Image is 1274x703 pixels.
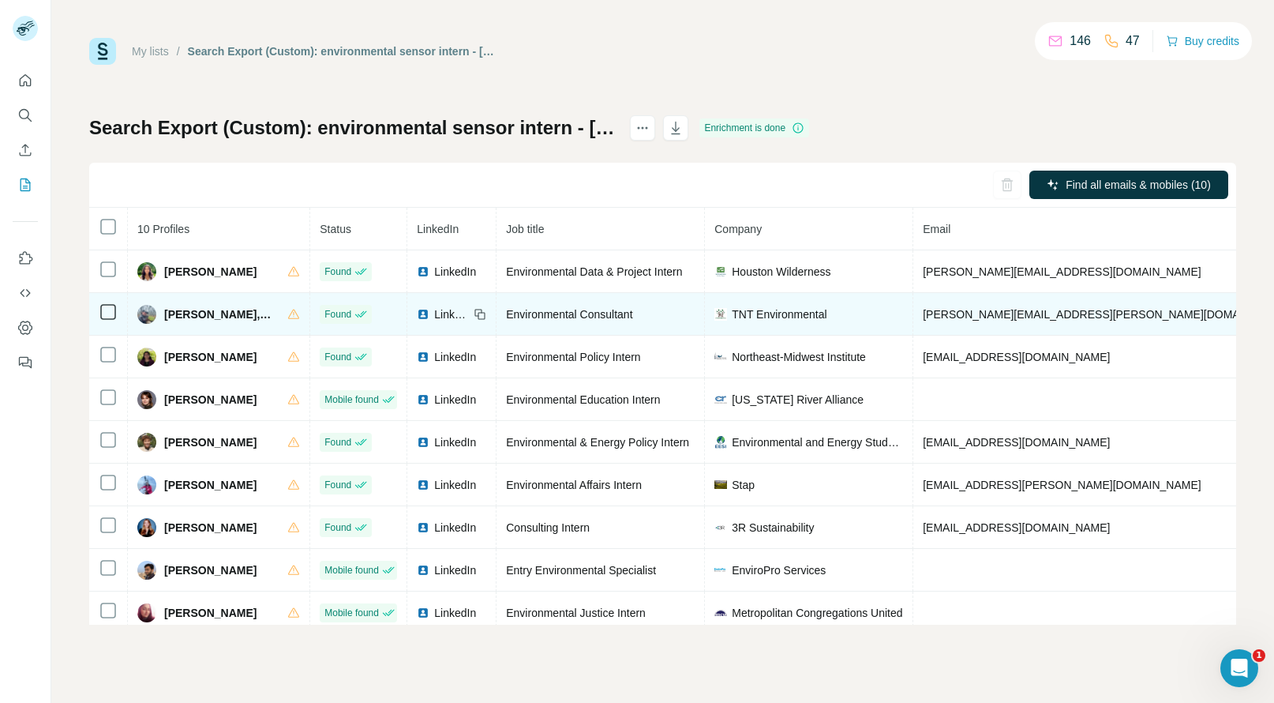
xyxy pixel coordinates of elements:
img: company-logo [714,265,727,278]
span: Environmental Consultant [506,308,632,321]
span: Found [324,307,351,321]
span: 3R Sustainability [732,520,814,536]
span: LinkedIn [434,520,476,536]
span: Company [714,223,762,235]
img: LinkedIn logo [417,308,429,321]
span: LinkedIn [434,434,476,450]
button: Use Surfe on LinkedIn [13,244,38,273]
h1: Search Export (Custom): environmental sensor intern - [DATE] 10:43 [89,115,616,141]
span: Found [324,478,351,492]
button: Dashboard [13,314,38,342]
span: [US_STATE] River Alliance [732,392,864,408]
span: LinkedIn [417,223,459,235]
span: Status [320,223,351,235]
span: Environmental Affairs Intern [506,479,642,491]
p: 146 [1070,32,1091,51]
span: 1 [1253,649,1265,662]
span: LinkedIn [434,562,476,578]
img: company-logo [714,393,727,406]
span: Mobile found [324,563,379,577]
img: Avatar [137,433,156,452]
span: Found [324,435,351,449]
span: Entry Environmental Specialist [506,564,656,577]
span: Environmental Education Intern [506,393,660,406]
span: [EMAIL_ADDRESS][PERSON_NAME][DOMAIN_NAME] [923,479,1201,491]
span: Environmental Justice Intern [506,607,646,619]
span: Found [324,265,351,279]
img: LinkedIn logo [417,351,429,363]
button: Use Surfe API [13,279,38,307]
img: LinkedIn logo [417,607,429,619]
button: actions [630,115,655,141]
button: Feedback [13,348,38,377]
span: Mobile found [324,606,379,620]
span: [PERSON_NAME] [164,605,257,621]
button: Find all emails & mobiles (10) [1029,171,1228,199]
img: Avatar [137,348,156,367]
span: 10 Profiles [137,223,189,235]
span: LinkedIn [434,605,476,621]
span: [PERSON_NAME] [164,477,257,493]
span: LinkedIn [434,392,476,408]
a: My lists [132,45,169,58]
span: Metropolitan Congregations United [732,605,902,621]
span: Environmental Data & Project Intern [506,265,682,278]
button: Search [13,101,38,130]
button: Enrich CSV [13,136,38,164]
div: Search Export (Custom): environmental sensor intern - [DATE] 10:43 [188,43,501,59]
span: Environmental Policy Intern [506,351,640,363]
img: LinkedIn logo [417,521,429,534]
button: Buy credits [1166,30,1239,52]
span: [PERSON_NAME] [164,562,257,578]
span: [PERSON_NAME] [164,434,257,450]
span: Houston Wilderness [732,264,830,280]
img: LinkedIn logo [417,564,429,577]
img: company-logo [714,351,727,363]
img: company-logo [714,436,727,449]
span: LinkedIn [434,477,476,493]
span: Found [324,350,351,364]
img: Surfe Logo [89,38,116,65]
span: Stap [732,477,755,493]
iframe: Intercom live chat [1220,649,1258,687]
p: 47 [1126,32,1140,51]
span: Northeast-Midwest Institute [732,349,866,365]
img: company-logo [714,564,727,577]
span: LinkedIn [434,349,476,365]
img: Avatar [137,518,156,537]
span: [EMAIL_ADDRESS][DOMAIN_NAME] [923,521,1110,534]
img: company-logo [714,607,727,619]
span: [PERSON_NAME], WPIT [164,306,272,322]
img: Avatar [137,262,156,281]
span: Consulting Intern [506,521,590,534]
span: Email [923,223,950,235]
span: LinkedIn [434,264,476,280]
span: [PERSON_NAME][EMAIL_ADDRESS][DOMAIN_NAME] [923,265,1201,278]
span: LinkedIn [434,306,469,322]
img: LinkedIn logo [417,436,429,449]
div: Enrichment is done [699,118,809,137]
span: TNT Environmental [732,306,826,322]
li: / [177,43,180,59]
span: [PERSON_NAME] [164,349,257,365]
span: Found [324,521,351,535]
img: Avatar [137,603,156,622]
img: company-logo [714,480,727,489]
span: Job title [506,223,544,235]
img: company-logo [714,521,727,534]
img: Avatar [137,476,156,494]
button: My lists [13,171,38,199]
img: Avatar [137,561,156,580]
img: LinkedIn logo [417,393,429,406]
button: Quick start [13,66,38,95]
span: Find all emails & mobiles (10) [1066,177,1211,193]
span: [PERSON_NAME] [164,392,257,408]
span: EnviroPro Services [732,562,826,578]
span: Environmental and Energy Study Institute EESI [732,434,903,450]
span: [PERSON_NAME] [164,520,257,536]
img: Avatar [137,305,156,324]
img: company-logo [714,308,727,321]
span: Environmental & Energy Policy Intern [506,436,689,449]
span: Mobile found [324,393,379,407]
img: LinkedIn logo [417,265,429,278]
